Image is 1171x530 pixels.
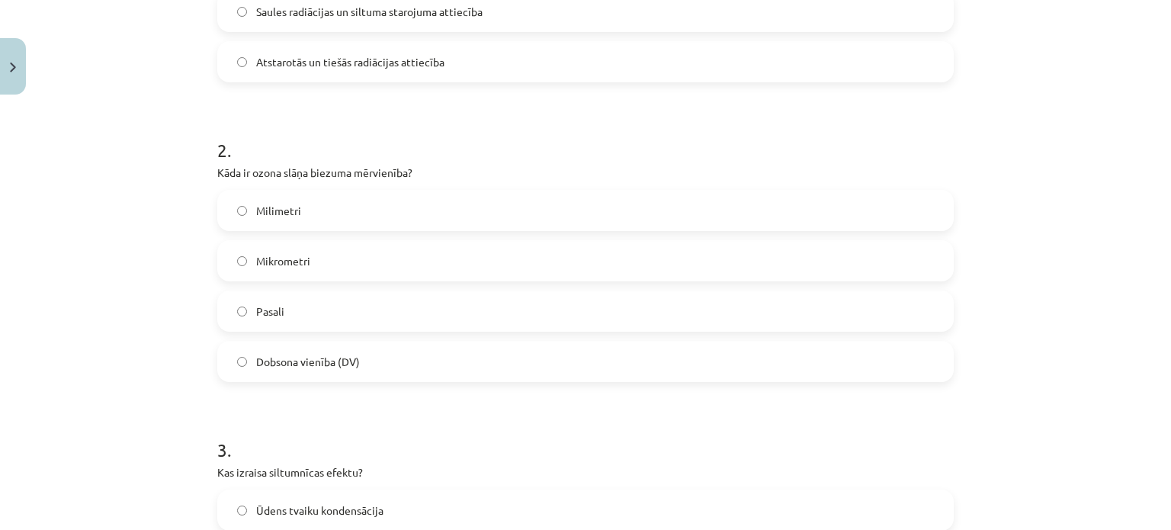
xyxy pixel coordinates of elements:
input: Mikrometri [237,256,247,266]
span: Atstarotās un tiešās radiācijas attiecība [256,54,444,70]
input: Saules radiācijas un siltuma starojuma attiecība [237,7,247,17]
span: Ūdens tvaiku kondensācija [256,503,383,519]
input: Ūdens tvaiku kondensācija [237,506,247,516]
input: Dobsona vienība (DV) [237,357,247,367]
input: Atstarotās un tiešās radiācijas attiecība [237,57,247,67]
input: Pasali [237,307,247,316]
span: Pasali [256,304,284,320]
p: Kas izraisa siltumnīcas efektu? [217,464,954,480]
span: Milimetri [256,203,301,219]
h1: 3 . [217,413,954,460]
p: Kāda ir ozona slāņa biezuma mērvienība? [217,165,954,181]
span: Mikrometri [256,253,310,269]
img: icon-close-lesson-0947bae3869378f0d4975bcd49f059093ad1ed9edebbc8119c70593378902aed.svg [10,63,16,72]
h1: 2 . [217,113,954,160]
span: Dobsona vienība (DV) [256,354,360,370]
input: Milimetri [237,206,247,216]
span: Saules radiācijas un siltuma starojuma attiecība [256,4,483,20]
